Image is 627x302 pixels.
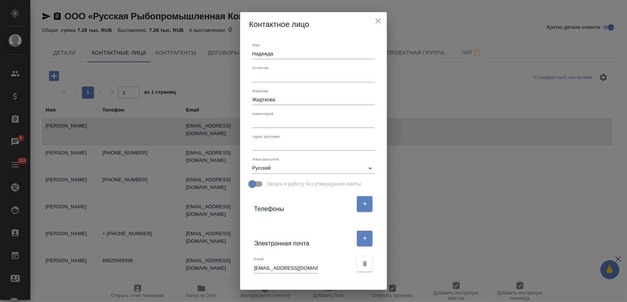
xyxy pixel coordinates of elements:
span: Запуск в работу без утверждения сметы [267,180,361,188]
h6: Тип пользователя [252,289,316,301]
button: Редактировать [357,196,372,212]
label: Email [254,257,264,261]
div: Русский [252,163,375,173]
button: close [372,15,384,27]
button: Редактировать [357,231,372,246]
label: Отчество [252,66,269,70]
label: Язык рассылок [252,157,279,161]
label: Имя [252,43,259,47]
label: Адрес доставки [252,135,280,138]
div: Электронная почта [254,229,353,248]
label: Фамилия [252,89,268,93]
div: Телефоны [254,194,353,214]
span: Контактное лицо [249,20,309,28]
button: Удалить [357,256,372,272]
label: Коментарий [252,112,273,116]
